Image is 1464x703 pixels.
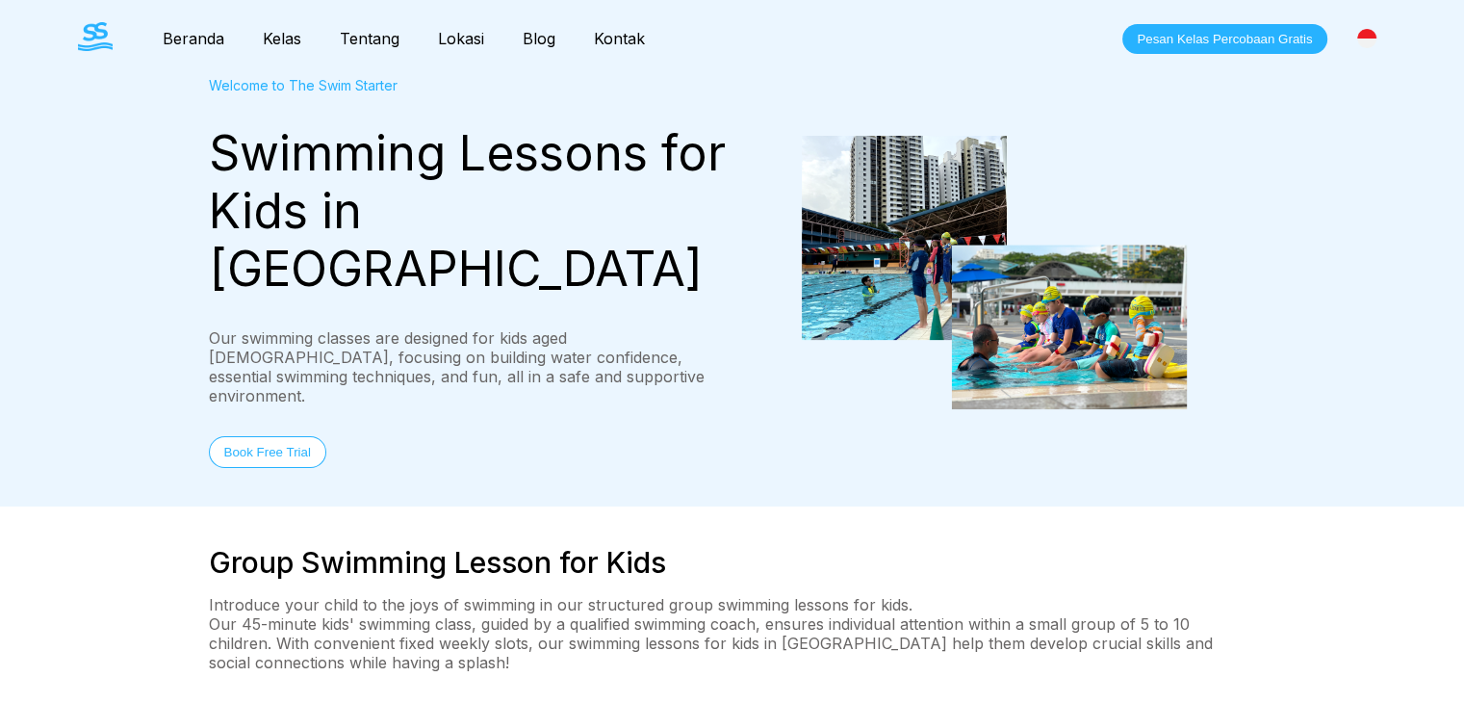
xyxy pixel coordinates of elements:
[209,328,732,405] div: Our swimming classes are designed for kids aged [DEMOGRAPHIC_DATA], focusing on building water co...
[503,29,575,48] a: Blog
[209,595,1256,614] p: Introduce your child to the joys of swimming in our structured group swimming lessons for kids.
[209,124,732,298] div: Swimming Lessons for Kids in [GEOGRAPHIC_DATA]
[209,614,1256,672] p: Our 45-minute kids' swimming class, guided by a qualified swimming coach, ensures individual atte...
[78,22,113,51] img: The Swim Starter Logo
[1122,24,1326,54] button: Pesan Kelas Percobaan Gratis
[1347,18,1387,59] div: [GEOGRAPHIC_DATA]
[143,29,244,48] a: Beranda
[209,545,1256,580] h2: Group Swimming Lesson for Kids
[419,29,503,48] a: Lokasi
[802,136,1187,410] img: students attending a group swimming lesson for kids
[1357,29,1376,48] img: Indonesia
[209,77,732,93] div: Welcome to The Swim Starter
[321,29,419,48] a: Tentang
[244,29,321,48] a: Kelas
[575,29,664,48] a: Kontak
[209,436,326,468] button: Book Free Trial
